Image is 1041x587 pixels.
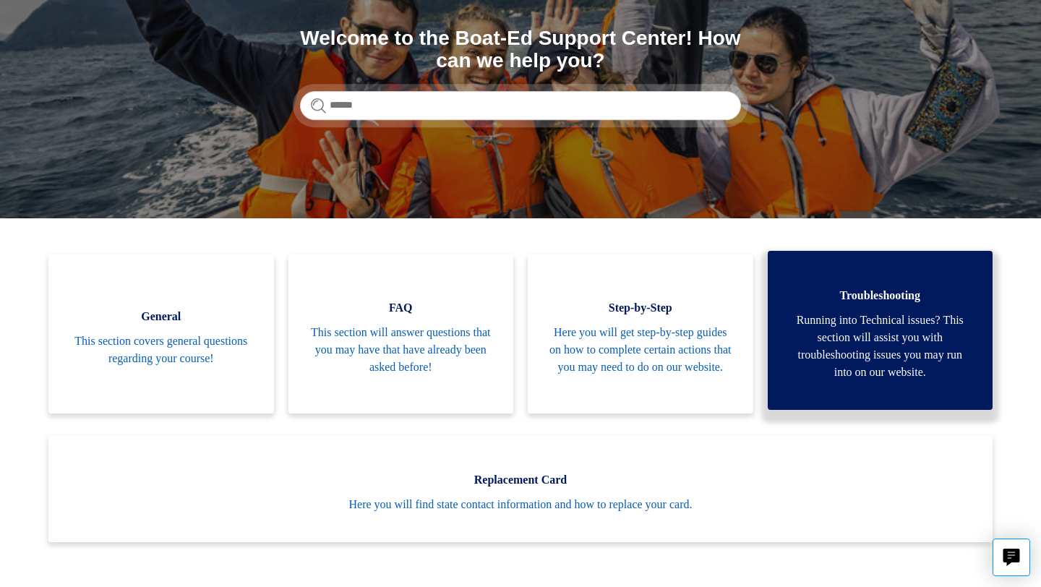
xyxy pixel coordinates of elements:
[549,299,732,317] span: Step-by-Step
[70,471,971,489] span: Replacement Card
[310,324,492,376] span: This section will answer questions that you may have that have already been asked before!
[70,308,252,325] span: General
[549,324,732,376] span: Here you will get step-by-step guides on how to complete certain actions that you may need to do ...
[993,539,1030,576] button: Live chat
[48,254,274,414] a: General This section covers general questions regarding your course!
[288,254,514,414] a: FAQ This section will answer questions that you may have that have already been asked before!
[48,435,993,542] a: Replacement Card Here you will find state contact information and how to replace your card.
[528,254,753,414] a: Step-by-Step Here you will get step-by-step guides on how to complete certain actions that you ma...
[789,312,972,381] span: Running into Technical issues? This section will assist you with troubleshooting issues you may r...
[768,251,993,410] a: Troubleshooting Running into Technical issues? This section will assist you with troubleshooting ...
[70,333,252,367] span: This section covers general questions regarding your course!
[300,91,741,120] input: Search
[300,27,741,72] h1: Welcome to the Boat-Ed Support Center! How can we help you?
[789,287,972,304] span: Troubleshooting
[70,496,971,513] span: Here you will find state contact information and how to replace your card.
[310,299,492,317] span: FAQ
